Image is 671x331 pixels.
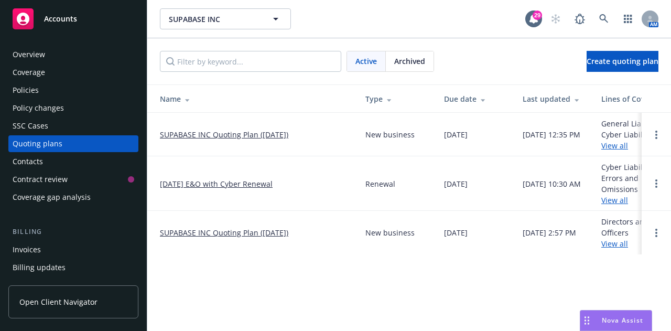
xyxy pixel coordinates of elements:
div: [DATE] 12:35 PM [523,129,580,140]
div: [DATE] [444,129,468,140]
a: SUPABASE INC Quoting Plan ([DATE]) [160,129,288,140]
div: [DATE] 10:30 AM [523,178,581,189]
div: [DATE] [444,227,468,238]
div: Quoting plans [13,135,62,152]
div: 29 [533,10,542,20]
a: Start snowing [545,8,566,29]
a: SUPABASE INC Quoting Plan ([DATE]) [160,227,288,238]
a: View all [601,239,628,249]
div: Overview [13,46,45,63]
a: Coverage [8,64,138,81]
div: Renewal [365,178,395,189]
input: Filter by keyword... [160,51,341,72]
span: Open Client Navigator [19,296,98,307]
a: Report a Bug [569,8,590,29]
a: Switch app [618,8,638,29]
div: Contract review [13,171,68,188]
span: Active [355,56,377,67]
div: Invoices [13,241,41,258]
div: Policies [13,82,39,99]
a: Invoices [8,241,138,258]
a: Open options [650,227,663,239]
a: SSC Cases [8,118,138,134]
span: Create quoting plan [587,56,658,66]
span: SUPABASE INC [169,14,259,25]
button: Nova Assist [580,310,652,331]
a: Contacts [8,153,138,170]
div: Policy changes [13,100,64,116]
a: Open options [650,129,663,141]
span: Nova Assist [602,316,643,325]
div: Due date [444,93,506,104]
div: SSC Cases [13,118,48,134]
a: Coverage gap analysis [8,189,138,206]
button: SUPABASE INC [160,8,291,29]
a: View all [601,141,628,151]
a: [DATE] E&O with Cyber Renewal [160,178,273,189]
a: Contract review [8,171,138,188]
a: Policies [8,82,138,99]
a: Quoting plans [8,135,138,152]
div: Coverage gap analysis [13,189,91,206]
a: Create quoting plan [587,51,658,72]
a: Policy changes [8,100,138,116]
div: Drag to move [580,311,593,330]
a: View all [601,195,628,205]
div: Billing [8,227,138,237]
div: Coverage [13,64,45,81]
div: Last updated [523,93,585,104]
div: New business [365,129,415,140]
div: Billing updates [13,259,66,276]
div: New business [365,227,415,238]
a: Overview [8,46,138,63]
span: Accounts [44,15,77,23]
div: [DATE] [444,178,468,189]
div: [DATE] 2:57 PM [523,227,576,238]
div: Contacts [13,153,43,170]
a: Accounts [8,4,138,34]
span: Archived [394,56,425,67]
div: Type [365,93,427,104]
a: Open options [650,177,663,190]
a: Search [593,8,614,29]
a: Billing updates [8,259,138,276]
div: Name [160,93,349,104]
